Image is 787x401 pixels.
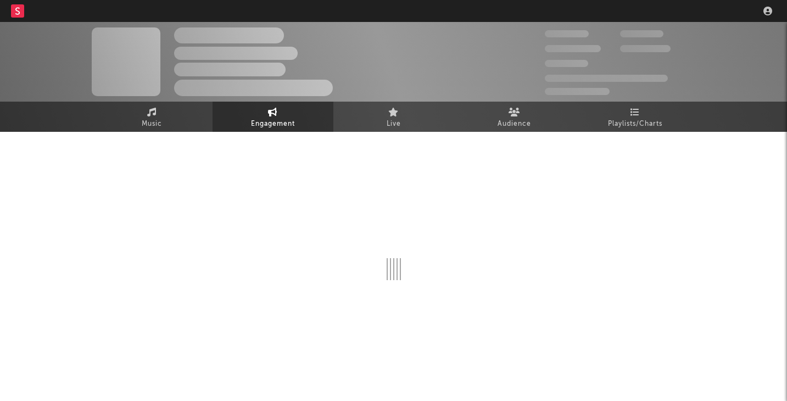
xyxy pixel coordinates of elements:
a: Engagement [213,102,333,132]
a: Music [92,102,213,132]
a: Audience [454,102,575,132]
span: Audience [498,118,531,131]
span: 100,000 [620,30,663,37]
span: Playlists/Charts [608,118,662,131]
a: Live [333,102,454,132]
span: 1,000,000 [620,45,671,52]
span: Music [142,118,162,131]
span: 50,000,000 [545,45,601,52]
span: 100,000 [545,60,588,67]
span: 50,000,000 Monthly Listeners [545,75,668,82]
span: Engagement [251,118,295,131]
a: Playlists/Charts [575,102,696,132]
span: 300,000 [545,30,589,37]
span: Live [387,118,401,131]
span: Jump Score: 85.0 [545,88,610,95]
